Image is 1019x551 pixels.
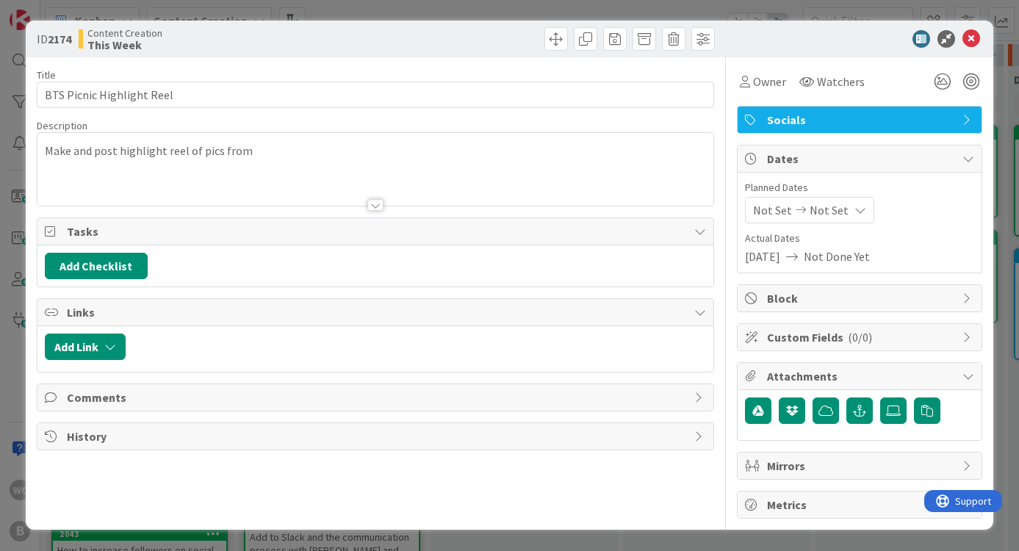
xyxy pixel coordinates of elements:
span: Description [37,119,87,132]
input: type card name here... [37,82,715,108]
span: Custom Fields [767,328,955,346]
label: Title [37,68,56,82]
span: Watchers [817,73,865,90]
b: 2174 [48,32,71,46]
span: Content Creation [87,27,162,39]
span: Mirrors [767,457,955,475]
span: Not Set [753,201,792,219]
span: Dates [767,150,955,168]
span: Planned Dates [745,180,974,195]
p: Make and post highlight reel of pics from [45,143,707,159]
span: ( 0/0 ) [848,330,872,345]
span: Actual Dates [745,231,974,246]
span: Block [767,289,955,307]
span: Tasks [67,223,688,240]
span: Comments [67,389,688,406]
button: Add Checklist [45,253,148,279]
span: History [67,428,688,445]
span: Not Done Yet [804,248,870,265]
span: ID [37,30,71,48]
span: Attachments [767,367,955,385]
span: Owner [753,73,786,90]
span: Metrics [767,496,955,514]
span: Not Set [810,201,849,219]
span: Socials [767,111,955,129]
span: Support [31,2,67,20]
button: Add Link [45,334,126,360]
b: This Week [87,39,162,51]
span: [DATE] [745,248,780,265]
span: Links [67,303,688,321]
